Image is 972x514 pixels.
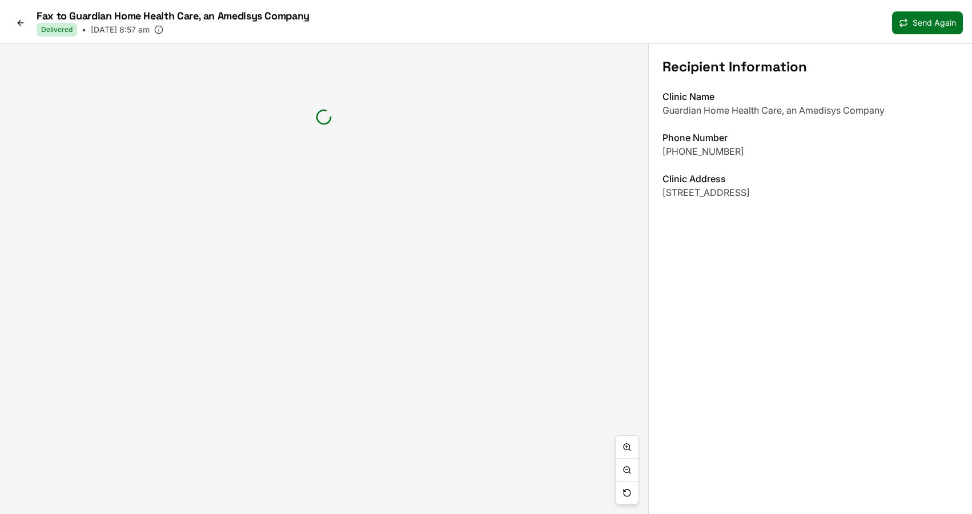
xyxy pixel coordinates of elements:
[662,144,958,158] p: [PHONE_NUMBER]
[662,132,728,143] label: Phone Number
[616,459,638,481] button: Zoom Out (Ctrl/Cmd + -)
[82,24,86,35] span: •
[662,173,726,184] label: Clinic Address
[662,103,958,117] p: Guardian Home Health Care, an Amedisys Company
[37,9,310,23] h1: Fax to Guardian Home Health Care, an Amedisys Company
[616,481,638,504] button: Reset View (Ctrl/Cmd + 0)
[662,58,958,76] h3: Recipient Information
[616,436,638,459] button: Zoom In (Ctrl/Cmd + +)
[662,91,714,102] label: Clinic Name
[37,23,77,37] div: Delivered
[91,24,150,35] span: [DATE] 8:57 am
[892,11,963,34] button: Send Again
[662,186,958,199] p: [STREET_ADDRESS]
